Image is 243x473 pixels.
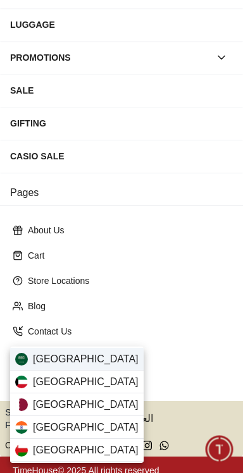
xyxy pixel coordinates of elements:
img: Saudi Arabia [15,353,28,365]
span: [GEOGRAPHIC_DATA] [33,352,139,367]
div: Chat Widget [206,436,234,464]
img: Qatar [15,398,28,411]
img: India [15,421,28,434]
img: Oman [15,444,28,457]
span: [GEOGRAPHIC_DATA] [33,374,139,390]
span: [GEOGRAPHIC_DATA] [33,397,139,412]
img: Kuwait [15,376,28,388]
span: [GEOGRAPHIC_DATA] [33,420,139,435]
span: [GEOGRAPHIC_DATA] [33,443,139,458]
